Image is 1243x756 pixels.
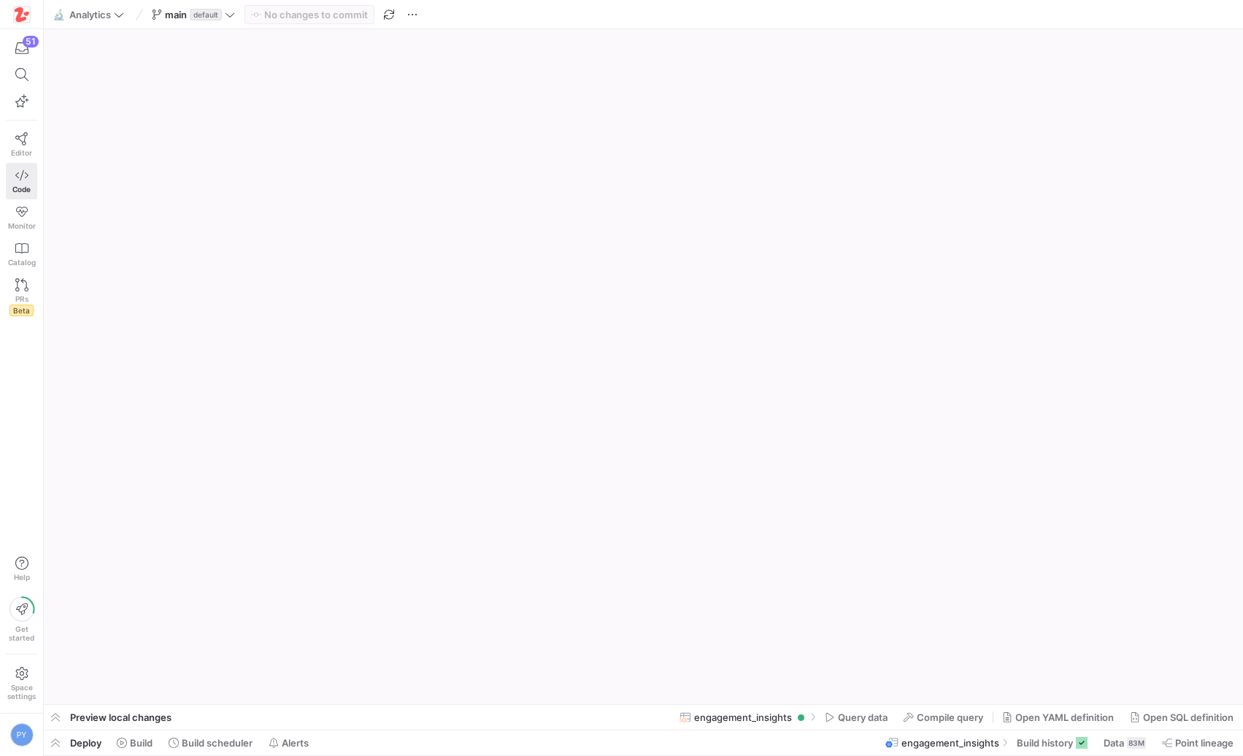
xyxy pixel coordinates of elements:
[8,221,36,230] span: Monitor
[8,258,36,267] span: Catalog
[1143,711,1234,723] span: Open SQL definition
[1127,737,1146,749] div: 83M
[110,730,159,755] button: Build
[12,185,31,194] span: Code
[6,660,37,707] a: Spacesettings
[1155,730,1240,755] button: Point lineage
[182,737,253,749] span: Build scheduler
[11,148,32,157] span: Editor
[818,705,894,730] button: Query data
[6,163,37,199] a: Code
[190,9,222,20] span: default
[53,9,64,20] span: 🔬
[130,737,153,749] span: Build
[282,737,309,749] span: Alerts
[23,36,39,47] div: 51
[162,730,259,755] button: Build scheduler
[838,711,888,723] span: Query data
[6,2,37,27] a: https://storage.googleapis.com/y42-prod-data-exchange/images/h4OkG5kwhGXbZ2sFpobXAPbjBGJTZTGe3yEd...
[148,5,239,24] button: maindefault
[1010,730,1094,755] button: Build history
[6,719,37,750] button: PY
[70,711,172,723] span: Preview local changes
[1017,737,1073,749] span: Build history
[6,550,37,588] button: Help
[15,294,28,303] span: PRs
[1104,737,1124,749] span: Data
[6,126,37,163] a: Editor
[12,573,31,581] span: Help
[9,625,34,642] span: Get started
[10,723,34,747] div: PY
[6,236,37,272] a: Catalog
[1175,737,1234,749] span: Point lineage
[1015,711,1114,723] span: Open YAML definition
[6,591,37,648] button: Getstarted
[694,711,792,723] span: engagement_insights
[1097,730,1152,755] button: Data83M
[6,35,37,61] button: 51
[6,199,37,236] a: Monitor
[69,9,111,20] span: Analytics
[901,737,999,749] span: engagement_insights
[7,683,36,700] span: Space settings
[50,5,128,24] button: 🔬Analytics
[9,305,34,316] span: Beta
[996,705,1120,730] button: Open YAML definition
[165,9,187,20] span: main
[897,705,990,730] button: Compile query
[1123,705,1240,730] button: Open SQL definition
[15,7,29,22] img: https://storage.googleapis.com/y42-prod-data-exchange/images/h4OkG5kwhGXbZ2sFpobXAPbjBGJTZTGe3yEd...
[70,737,101,749] span: Deploy
[917,711,983,723] span: Compile query
[6,272,37,322] a: PRsBeta
[262,730,315,755] button: Alerts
